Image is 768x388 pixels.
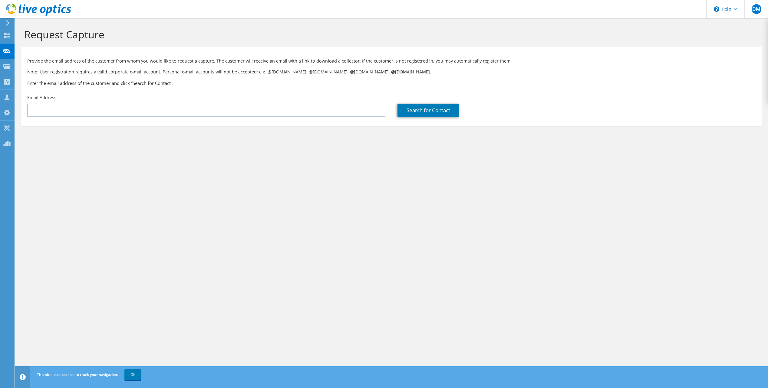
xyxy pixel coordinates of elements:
span: DM [752,4,761,14]
p: Provide the email address of the customer from whom you would like to request a capture. The cust... [27,58,756,64]
p: Note: User registration requires a valid corporate e-mail account. Personal e-mail accounts will ... [27,69,756,75]
span: This site uses cookies to track your navigation. [37,372,118,377]
h3: Enter the email address of the customer and click “Search for Contact”. [27,80,756,86]
label: Email Address [27,95,56,101]
a: Search for Contact [397,104,459,117]
svg: \n [714,6,719,12]
a: OK [124,369,141,380]
h1: Request Capture [24,28,756,41]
